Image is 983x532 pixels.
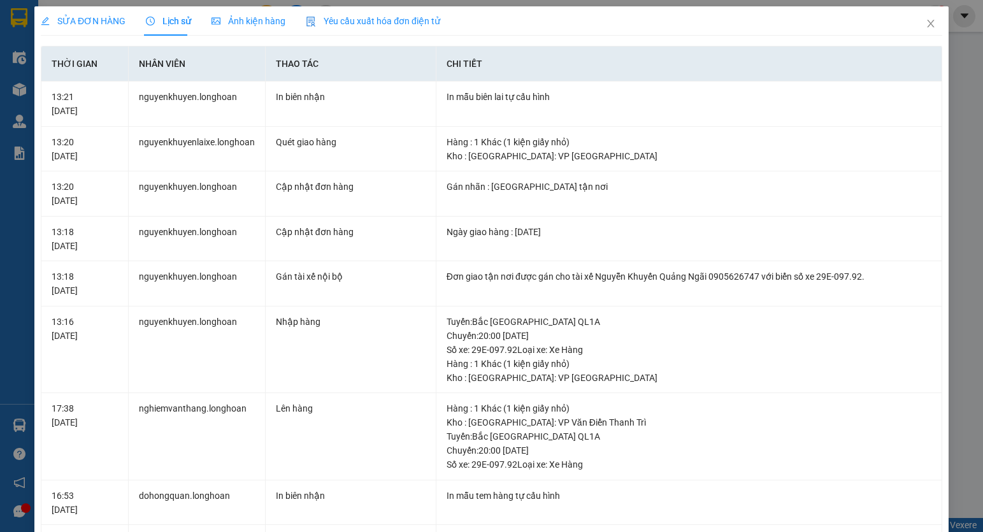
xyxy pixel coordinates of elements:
[447,415,931,429] div: Kho : [GEOGRAPHIC_DATA]: VP Văn Điển Thanh Trì
[129,393,266,480] td: nghiemvanthang.longhoan
[913,6,949,42] button: Close
[447,489,931,503] div: In mẫu tem hàng tự cấu hình
[212,16,285,26] span: Ảnh kiện hàng
[276,270,426,284] div: Gán tài xế nội bộ
[129,82,266,127] td: nguyenkhuyen.longhoan
[52,90,118,118] div: 13:21 [DATE]
[276,225,426,239] div: Cập nhật đơn hàng
[926,18,936,29] span: close
[146,16,191,26] span: Lịch sử
[52,180,118,208] div: 13:20 [DATE]
[447,315,931,357] div: Tuyến : Bắc [GEOGRAPHIC_DATA] QL1A Chuyến: 20:00 [DATE] Số xe: 29E-097.92 Loại xe: Xe Hàng
[129,47,266,82] th: Nhân viên
[129,261,266,306] td: nguyenkhuyen.longhoan
[447,135,931,149] div: Hàng : 1 Khác (1 kiện giấy nhỏ)
[306,16,440,26] span: Yêu cầu xuất hóa đơn điện tử
[129,306,266,394] td: nguyenkhuyen.longhoan
[52,135,118,163] div: 13:20 [DATE]
[276,135,426,149] div: Quét giao hàng
[52,401,118,429] div: 17:38 [DATE]
[436,47,942,82] th: Chi tiết
[276,90,426,104] div: In biên nhận
[276,401,426,415] div: Lên hàng
[52,225,118,253] div: 13:18 [DATE]
[129,127,266,172] td: nguyenkhuyenlaixe.longhoan
[447,401,931,415] div: Hàng : 1 Khác (1 kiện giấy nhỏ)
[41,17,50,25] span: edit
[447,90,931,104] div: In mẫu biên lai tự cấu hình
[52,270,118,298] div: 13:18 [DATE]
[447,225,931,239] div: Ngày giao hàng : [DATE]
[212,17,220,25] span: picture
[447,371,931,385] div: Kho : [GEOGRAPHIC_DATA]: VP [GEOGRAPHIC_DATA]
[41,16,126,26] span: SỬA ĐƠN HÀNG
[129,217,266,262] td: nguyenkhuyen.longhoan
[266,47,436,82] th: Thao tác
[52,489,118,517] div: 16:53 [DATE]
[306,17,316,27] img: icon
[447,429,931,471] div: Tuyến : Bắc [GEOGRAPHIC_DATA] QL1A Chuyến: 20:00 [DATE] Số xe: 29E-097.92 Loại xe: Xe Hàng
[447,270,931,284] div: Đơn giao tận nơi được gán cho tài xế Nguyễn Khuyến Quảng Ngãi 0905626747 với biển số xe 29E-0...
[447,149,931,163] div: Kho : [GEOGRAPHIC_DATA]: VP [GEOGRAPHIC_DATA]
[447,357,931,371] div: Hàng : 1 Khác (1 kiện giấy nhỏ)
[276,489,426,503] div: In biên nhận
[447,180,931,194] div: Gán nhãn : [GEOGRAPHIC_DATA] tận nơi
[129,480,266,526] td: dohongquan.longhoan
[52,315,118,343] div: 13:16 [DATE]
[276,315,426,329] div: Nhập hàng
[129,171,266,217] td: nguyenkhuyen.longhoan
[276,180,426,194] div: Cập nhật đơn hàng
[146,17,155,25] span: clock-circle
[41,47,129,82] th: Thời gian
